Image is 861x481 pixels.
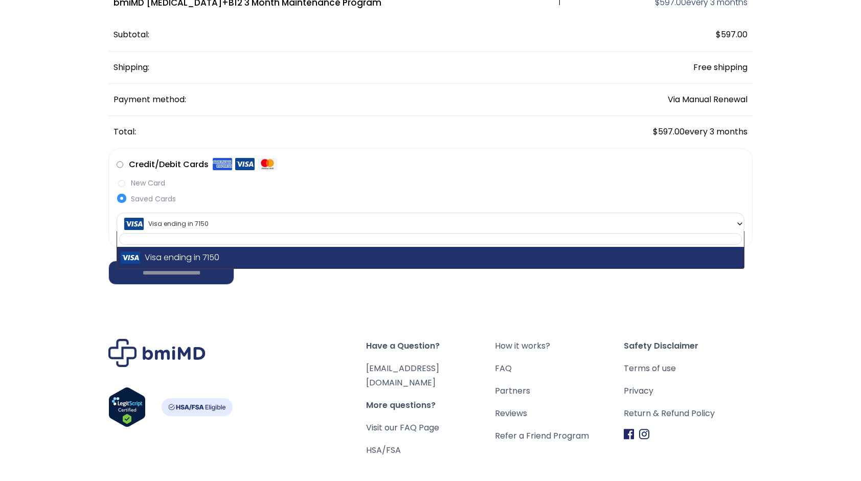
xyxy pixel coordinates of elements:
[108,387,146,432] a: Verify LegitScript Approval for www.bmimd.com
[716,29,721,40] span: $
[495,406,624,421] a: Reviews
[716,29,747,40] span: 597.00
[495,339,624,353] a: How it works?
[495,429,624,443] a: Refer a Friend Program
[235,157,255,171] img: Visa
[597,84,753,116] td: Via Manual Renewal
[120,213,741,235] span: Visa ending in 7150
[117,178,744,189] label: New Card
[366,422,439,433] a: Visit our FAQ Page
[108,116,597,148] th: Total:
[366,362,439,388] a: [EMAIL_ADDRESS][DOMAIN_NAME]
[653,126,685,138] span: 597.00
[366,444,401,456] a: HSA/FSA
[495,384,624,398] a: Partners
[108,19,597,51] th: Subtotal:
[117,213,744,234] span: Visa ending in 7150
[108,52,597,84] th: Shipping:
[108,387,146,427] img: Verify Approval for www.bmimd.com
[117,194,744,204] label: Saved Cards
[653,126,658,138] span: $
[161,398,233,416] img: HSA-FSA
[624,384,753,398] a: Privacy
[624,361,753,376] a: Terms of use
[624,339,753,353] span: Safety Disclaimer
[624,429,634,440] img: Facebook
[117,247,744,268] li: Visa ending in 7150
[213,157,232,171] img: Amex
[495,361,624,376] a: FAQ
[258,157,277,171] img: Mastercard
[597,116,753,148] td: every 3 months
[624,406,753,421] a: Return & Refund Policy
[108,84,597,116] th: Payment method:
[639,429,649,440] img: Instagram
[366,339,495,353] span: Have a Question?
[129,156,277,173] label: Credit/Debit Cards
[366,398,495,413] span: More questions?
[108,339,206,367] img: Brand Logo
[597,52,753,84] td: Free shipping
